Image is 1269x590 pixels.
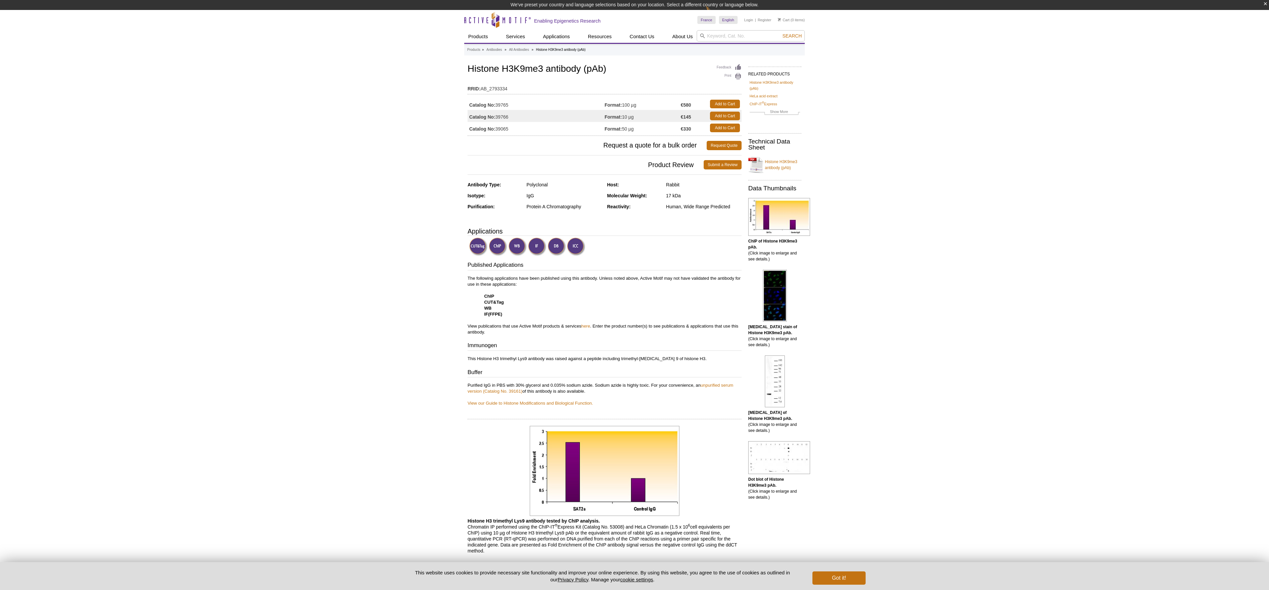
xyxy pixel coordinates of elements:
a: Add to Cart [710,124,740,132]
b: [MEDICAL_DATA] stain of Histone H3K9me3 pAb. [748,325,797,335]
div: IgG [526,193,602,199]
strong: Format: [605,126,622,132]
strong: Format: [605,114,622,120]
a: Resources [584,30,616,43]
strong: WB [484,306,492,311]
img: Histone H3K9me3 antibody (pAb) tested by dot blot analysis. [748,441,810,474]
a: Register [758,18,771,22]
a: Histone H3K9me3 antibody (pAb) [750,79,800,91]
h2: RELATED PRODUCTS [748,66,801,78]
b: ChIP of Histone H3K9me3 pAb. [748,239,797,249]
button: Got it! [812,571,866,585]
a: Login [744,18,753,22]
a: France [697,16,715,24]
strong: Catalog No: [469,114,495,120]
a: Applications [539,30,574,43]
div: Human, Wide Range Predicted [666,204,742,210]
a: English [719,16,738,24]
li: (0 items) [778,16,805,24]
a: Request Quote [707,141,742,150]
li: » [531,48,533,51]
sup: 6 [688,523,690,528]
h2: Enabling Epigenetics Research [534,18,601,24]
strong: Reactivity: [607,204,631,209]
strong: CUT&Tag [484,300,504,305]
a: Histone H3K9me3 antibody (pAb) [748,155,801,175]
a: here [581,324,590,329]
span: Search [782,33,802,39]
a: Services [502,30,529,43]
p: This website uses cookies to provide necessary site functionality and improve your online experie... [403,569,801,583]
h3: Immunogen [468,342,742,351]
a: Print [717,73,742,80]
a: Products [464,30,492,43]
img: Histone H3K9me3 antibody (pAb) tested by ChIP. [530,426,679,516]
strong: ChIP [484,294,494,299]
a: Contact Us [626,30,658,43]
p: The following applications have been published using this antibody. Unless noted above, Active Mo... [468,275,742,335]
h1: Histone H3K9me3 antibody (pAb) [468,64,742,75]
li: » [504,48,506,51]
img: Immunocytochemistry Validated [567,238,585,256]
b: Histone H3 trimethyl Lys9 antibody tested by ChIP analysis. [468,518,600,524]
a: Add to Cart [710,100,740,108]
span: Request a quote for a bulk order [468,141,707,150]
input: Keyword, Cat. No. [697,30,805,42]
a: Feedback [717,64,742,71]
a: Submit a Review [704,160,742,169]
img: Histone H3K9me3 antibody (pAb) tested by Western blot. [765,355,785,407]
p: (Click image to enlarge and see details.) [748,410,801,434]
a: Antibodies [487,47,502,53]
p: Purified IgG in PBS with 30% glycerol and 0.035% sodium azide. Sodium azide is highly toxic. For ... [468,382,742,406]
strong: Purification: [468,204,495,209]
li: Histone H3K9me3 antibody (pAb) [536,48,586,51]
h3: Buffer [468,368,742,378]
a: View our Guide to Histone Modifications and Biological Function. [468,401,593,406]
a: HeLa acid extract [750,93,777,99]
a: Show More [750,109,800,116]
b: Dot blot of Histone H3K9me3 pAb. [748,477,784,488]
strong: Catalog No: [469,126,495,132]
p: Chromatin IP performed using the ChIP-IT Express Kit (Catalog No. 53008) and HeLa Chromatin (1.5 ... [468,518,742,554]
span: Product Review [468,160,704,169]
a: Cart [778,18,789,22]
div: Protein A Chromatography [526,204,602,210]
strong: Catalog No: [469,102,495,108]
strong: €145 [681,114,691,120]
a: About Us [668,30,697,43]
h3: Published Applications [468,261,742,270]
strong: Isotype: [468,193,486,198]
img: Histone H3K9me3 antibody (pAb) tested by ChIP. [748,198,810,236]
sup: ® [555,523,558,528]
strong: Antibody Type: [468,182,501,187]
p: (Click image to enlarge and see details.) [748,324,801,348]
strong: €330 [681,126,691,132]
a: Privacy Policy [558,577,588,582]
a: All Antibodies [509,47,529,53]
strong: Format: [605,102,622,108]
img: ChIP Validated [489,238,507,256]
img: Histone H3K9me3 antibody (pAb) tested by immunofluorescence. [763,270,787,322]
strong: RRID: [468,86,481,92]
td: 39765 [468,98,605,110]
h2: Technical Data Sheet [748,139,801,150]
p: (Click image to enlarge and see details.) [748,238,801,262]
a: ChIP-IT®Express [750,101,777,107]
button: Search [780,33,804,39]
img: CUT&Tag Validated [469,238,488,256]
img: Dot Blot Validated [548,238,566,256]
p: This Histone H3 trimethyl Lys9 antibody was raised against a peptide including trimethyl-[MEDICAL... [468,356,742,362]
h2: Data Thumbnails [748,185,801,191]
img: Immunofluorescence Validated [528,238,546,256]
img: Western Blot Validated [508,238,527,256]
td: 39766 [468,110,605,122]
b: [MEDICAL_DATA] of Histone H3K9me3 pAb. [748,410,792,421]
button: cookie settings [620,577,653,582]
a: Add to Cart [710,112,740,120]
td: 39065 [468,122,605,134]
img: Change Here [706,5,723,21]
div: 17 kDa [666,193,742,199]
a: Products [467,47,480,53]
img: Your Cart [778,18,781,21]
h3: Applications [468,226,742,236]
